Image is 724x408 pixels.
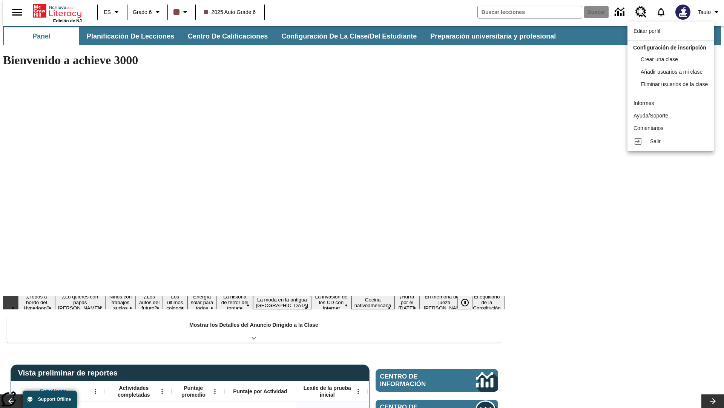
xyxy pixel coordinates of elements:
[641,56,678,62] span: Crear una clase
[633,28,660,34] span: Editar perfil
[633,125,663,131] span: Comentarios
[641,81,708,87] span: Eliminar usuarios de la clase
[633,113,668,119] span: Ayuda/Soporte
[650,138,661,144] span: Salir
[633,100,654,106] span: Informes
[633,45,706,51] span: Configuración de inscripción
[641,69,703,75] span: Añadir usuarios a mi clase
